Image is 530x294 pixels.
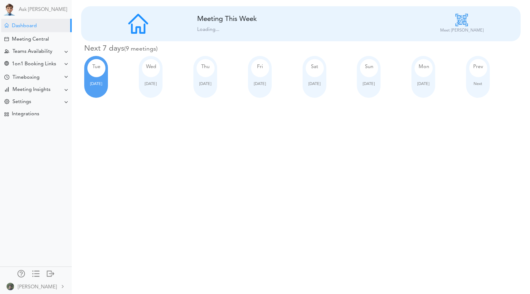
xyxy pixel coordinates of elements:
span: [DATE] [363,82,375,86]
div: Log out [47,270,54,276]
a: [PERSON_NAME] [1,279,71,293]
span: Previous 7 days [473,64,483,69]
div: [PERSON_NAME] [18,283,57,291]
span: [DATE] [417,82,429,86]
div: Time Your Goals [4,75,9,81]
div: Timeboxing [12,75,40,81]
div: Integrations [12,111,39,117]
span: [DATE] [254,82,266,86]
img: 9k= [7,283,14,290]
div: Manage Members and Externals [17,270,25,276]
small: 9 meetings this week [124,46,158,52]
div: Meeting This Week [197,15,334,23]
span: Sat [311,64,318,69]
span: [DATE] [199,82,211,86]
h4: Next 7 days [84,44,521,53]
span: Tue [92,64,100,69]
a: Change side menu [32,270,40,279]
span: Thu [201,64,210,69]
div: Dashboard [12,23,37,29]
div: TEAMCAL AI Workflow Apps [4,112,9,117]
span: Wed [146,64,156,69]
div: Loading... [197,26,405,33]
div: Show only icons [32,270,40,276]
div: Meeting Insights [12,87,51,93]
div: Teams Availability [12,49,52,55]
span: [DATE] [90,82,102,86]
a: Manage Members and Externals [17,270,25,279]
div: Create Meeting [4,37,9,41]
p: Meet [PERSON_NAME] [440,27,484,34]
div: Settings [12,99,31,105]
span: Next 7 days [474,82,482,86]
span: [DATE] [145,82,157,86]
span: Mon [419,64,429,69]
img: Powered by TEAMCAL AI [3,3,16,16]
div: Meeting Dashboard [4,23,9,27]
span: [DATE] [309,82,320,86]
div: Meeting Central [12,37,49,42]
a: Ask [PERSON_NAME] [19,7,67,13]
div: 1on1 Booking Links [12,61,56,67]
span: Fri [257,64,263,69]
div: Share Meeting Link [4,61,9,67]
img: qr-code_icon.png [455,14,468,26]
span: Sun [365,64,373,69]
